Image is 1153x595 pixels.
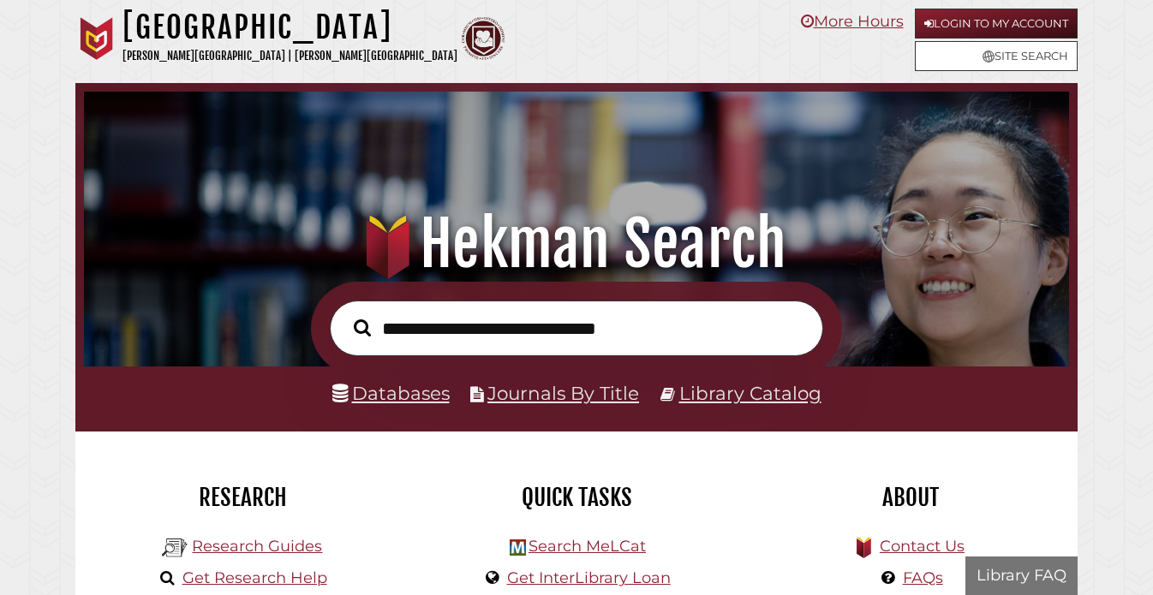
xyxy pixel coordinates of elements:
h2: Research [88,483,397,512]
img: Calvin Theological Seminary [462,17,505,60]
a: Get InterLibrary Loan [507,568,671,587]
h2: Quick Tasks [422,483,731,512]
a: Contact Us [880,537,965,556]
h2: About [756,483,1065,512]
a: Login to My Account [915,9,1078,39]
a: FAQs [903,568,943,587]
a: Research Guides [192,537,322,556]
p: [PERSON_NAME][GEOGRAPHIC_DATA] | [PERSON_NAME][GEOGRAPHIC_DATA] [122,46,457,66]
img: Hekman Library Logo [162,535,188,561]
img: Hekman Library Logo [510,539,526,556]
a: Site Search [915,41,1078,71]
a: Search MeLCat [529,537,646,556]
a: More Hours [801,12,904,31]
i: Search [354,318,371,337]
h1: [GEOGRAPHIC_DATA] [122,9,457,46]
a: Library Catalog [679,382,821,404]
a: Get Research Help [182,568,327,587]
h1: Hekman Search [101,206,1052,282]
a: Journals By Title [487,382,639,404]
button: Search [345,314,379,341]
a: Databases [332,382,450,404]
img: Calvin University [75,17,118,60]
